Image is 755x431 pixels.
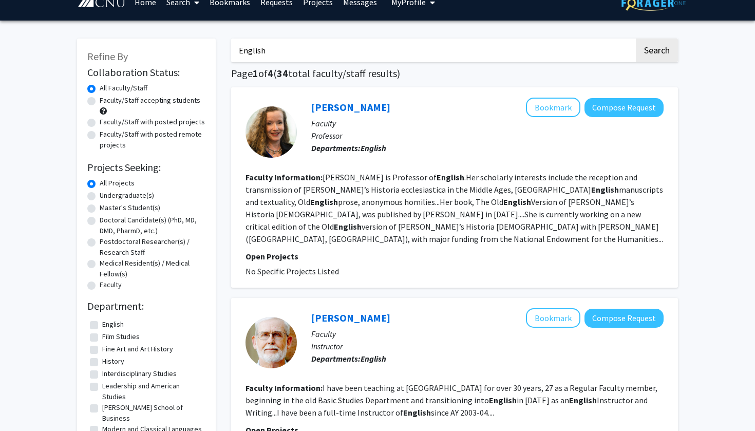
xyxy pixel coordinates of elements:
[100,202,160,213] label: Master's Student(s)
[311,129,664,142] p: Professor
[100,279,122,290] label: Faculty
[311,143,361,153] b: Departments:
[100,95,200,106] label: Faculty/Staff accepting students
[277,67,288,80] span: 34
[100,129,205,151] label: Faculty/Staff with posted remote projects
[311,353,361,364] b: Departments:
[100,215,205,236] label: Doctoral Candidate(s) (PhD, MD, DMD, PharmD, etc.)
[100,258,205,279] label: Medical Resident(s) / Medical Fellow(s)
[87,50,128,63] span: Refine By
[403,407,431,418] b: English
[100,236,205,258] label: Postdoctoral Researcher(s) / Research Staff
[87,161,205,174] h2: Projects Seeking:
[268,67,273,80] span: 4
[87,300,205,312] h2: Department:
[584,309,664,328] button: Compose Request to James Cornette
[437,172,464,182] b: English
[102,381,203,402] label: Leadership and American Studies
[102,356,124,367] label: History
[503,197,531,207] b: English
[526,308,580,328] button: Add James Cornette to Bookmarks
[489,395,517,405] b: English
[310,197,338,207] b: English
[246,383,323,393] b: Faculty Information:
[231,39,634,62] input: Search Keywords
[636,39,678,62] button: Search
[584,98,664,117] button: Compose Request to Sharon Rowley
[311,101,390,114] a: [PERSON_NAME]
[8,385,44,423] iframe: Chat
[246,266,339,276] span: No Specific Projects Listed
[231,67,678,80] h1: Page of ( total faculty/staff results)
[102,331,140,342] label: Film Studies
[100,178,135,189] label: All Projects
[569,395,597,405] b: English
[311,328,664,340] p: Faculty
[246,383,657,418] fg-read-more: I have been teaching at [GEOGRAPHIC_DATA] for over 30 years, 27 as a Regular Faculty member, begi...
[246,250,664,263] p: Open Projects
[311,117,664,129] p: Faculty
[591,184,619,195] b: English
[361,143,386,153] b: English
[253,67,258,80] span: 1
[102,319,124,330] label: English
[246,172,663,244] fg-read-more: [PERSON_NAME] is Professor of .Her scholarly interests include the reception and transmission of ...
[102,402,203,424] label: [PERSON_NAME] School of Business
[311,340,664,352] p: Instructor
[526,98,580,117] button: Add Sharon Rowley to Bookmarks
[102,344,173,354] label: Fine Art and Art History
[361,353,386,364] b: English
[334,221,362,232] b: English
[102,368,177,379] label: Interdisciplinary Studies
[100,190,154,201] label: Undergraduate(s)
[100,117,205,127] label: Faculty/Staff with posted projects
[87,66,205,79] h2: Collaboration Status:
[100,83,147,93] label: All Faculty/Staff
[246,172,323,182] b: Faculty Information:
[311,311,390,324] a: [PERSON_NAME]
